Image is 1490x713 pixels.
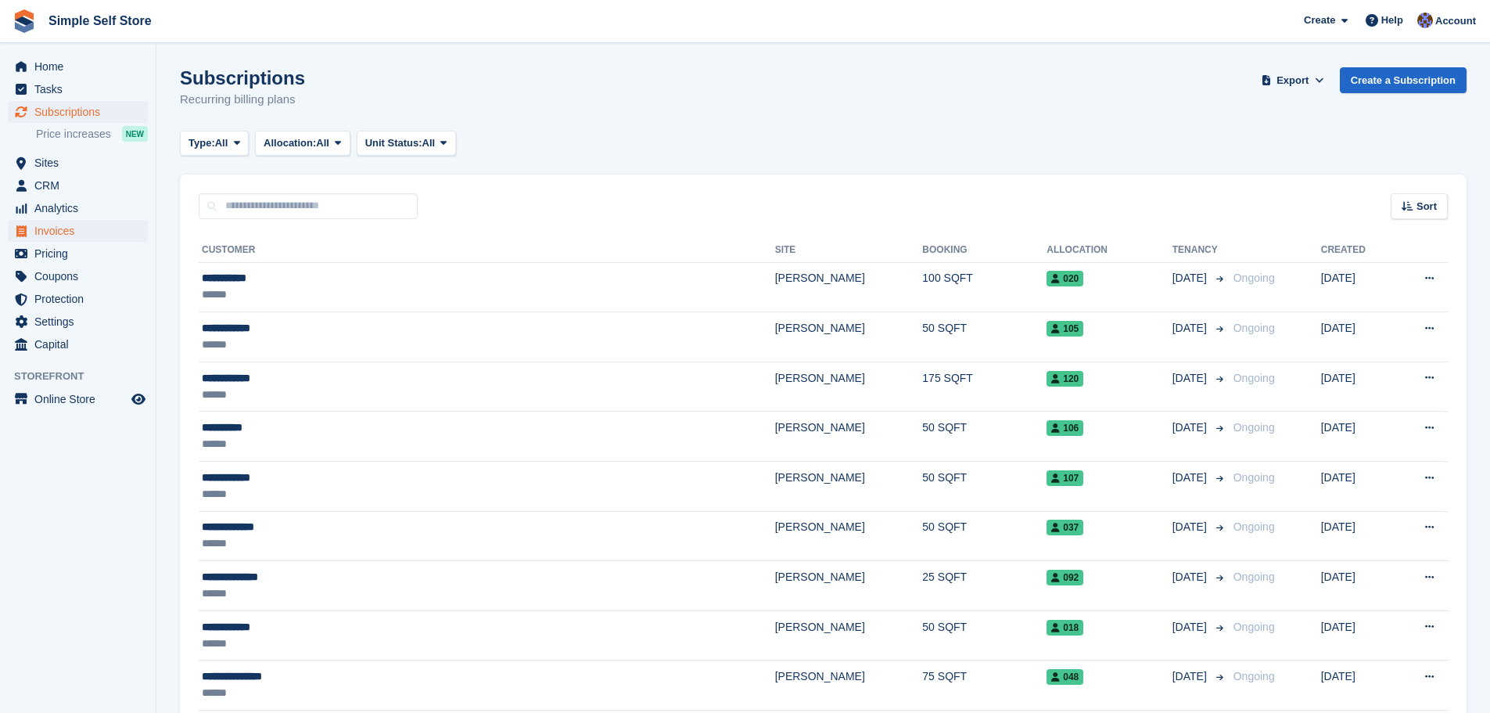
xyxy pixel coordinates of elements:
span: Analytics [34,197,128,219]
a: menu [8,152,148,174]
td: [PERSON_NAME] [775,312,923,362]
td: [PERSON_NAME] [775,561,923,611]
a: menu [8,197,148,219]
div: NEW [122,126,148,142]
td: [DATE] [1321,661,1395,711]
td: [DATE] [1321,561,1395,611]
span: All [422,135,436,151]
button: Allocation: All [255,131,350,157]
td: [DATE] [1321,312,1395,362]
a: menu [8,220,148,242]
span: [DATE] [1172,519,1210,535]
a: menu [8,243,148,265]
img: Sharon Hughes [1417,13,1433,28]
th: Created [1321,238,1395,263]
span: 048 [1047,669,1083,685]
span: Ongoing [1233,421,1275,434]
td: 25 SQFT [922,561,1047,611]
span: Subscriptions [34,101,128,123]
td: 50 SQFT [922,312,1047,362]
span: Price increases [36,127,111,142]
span: Tasks [34,78,128,100]
a: menu [8,311,148,333]
span: [DATE] [1172,270,1210,286]
td: [DATE] [1321,462,1395,512]
td: 100 SQFT [922,262,1047,312]
td: [PERSON_NAME] [775,462,923,512]
span: 020 [1047,271,1083,286]
a: menu [8,265,148,287]
th: Site [775,238,923,263]
span: 092 [1047,570,1083,585]
span: Ongoing [1233,621,1275,633]
span: Sites [34,152,128,174]
span: Ongoing [1233,372,1275,384]
span: Unit Status: [365,135,422,151]
span: Invoices [34,220,128,242]
span: [DATE] [1172,668,1210,685]
img: stora-icon-8386f47178a22dfd0bd8f6a31ec36ba5ce8667c1dd55bd0f319d3a0aa187defe.svg [13,9,36,33]
span: Ongoing [1233,520,1275,533]
span: [DATE] [1172,420,1210,436]
span: [DATE] [1172,470,1210,486]
span: Coupons [34,265,128,287]
td: 50 SQFT [922,610,1047,661]
a: menu [8,175,148,196]
span: [DATE] [1172,619,1210,636]
a: menu [8,101,148,123]
span: CRM [34,175,128,196]
span: Sort [1416,199,1437,214]
a: menu [8,288,148,310]
span: Ongoing [1233,571,1275,583]
span: [DATE] [1172,320,1210,337]
td: [DATE] [1321,262,1395,312]
span: Ongoing [1233,670,1275,682]
button: Unit Status: All [357,131,456,157]
span: Ongoing [1233,471,1275,484]
span: Create [1304,13,1335,28]
span: Type: [188,135,215,151]
th: Allocation [1047,238,1172,263]
td: [PERSON_NAME] [775,661,923,711]
th: Booking [922,238,1047,263]
td: [PERSON_NAME] [775,412,923,462]
span: Export [1276,73,1309,88]
span: Pricing [34,243,128,265]
span: Capital [34,333,128,355]
td: [DATE] [1321,610,1395,661]
button: Export [1258,67,1327,93]
td: 50 SQFT [922,412,1047,462]
td: 75 SQFT [922,661,1047,711]
span: Settings [34,311,128,333]
a: Price increases NEW [36,125,148,142]
a: Simple Self Store [42,8,158,34]
a: Create a Subscription [1340,67,1467,93]
a: menu [8,333,148,355]
span: Protection [34,288,128,310]
a: menu [8,78,148,100]
span: 106 [1047,420,1083,436]
td: [PERSON_NAME] [775,511,923,561]
span: [DATE] [1172,370,1210,387]
th: Customer [199,238,775,263]
td: 175 SQFT [922,362,1047,412]
th: Tenancy [1172,238,1227,263]
td: [DATE] [1321,362,1395,412]
span: Help [1381,13,1403,28]
span: All [215,135,228,151]
span: Ongoing [1233,272,1275,284]
span: [DATE] [1172,569,1210,585]
td: [DATE] [1321,511,1395,561]
span: Home [34,56,128,77]
td: [PERSON_NAME] [775,362,923,412]
span: 120 [1047,371,1083,387]
h1: Subscriptions [180,67,305,88]
span: 105 [1047,321,1083,337]
span: Ongoing [1233,322,1275,334]
td: 50 SQFT [922,511,1047,561]
p: Recurring billing plans [180,91,305,109]
a: Preview store [129,390,148,409]
span: Allocation: [264,135,316,151]
span: 018 [1047,620,1083,636]
span: 107 [1047,470,1083,486]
